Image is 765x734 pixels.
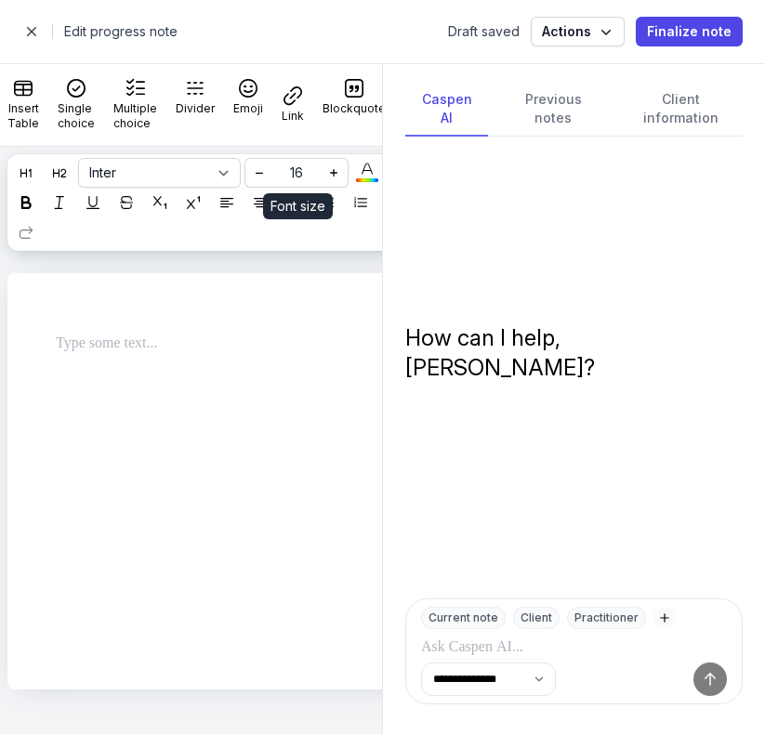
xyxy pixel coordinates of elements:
div: Current note [421,607,506,629]
div: Link [282,109,304,124]
div: How can I help, [PERSON_NAME]? [405,323,743,383]
div: Single choice [58,101,95,131]
button: Finalize note [636,17,743,46]
button: Actions [531,17,625,46]
div: Multiple choice [113,101,157,131]
button: Link [274,72,311,138]
h2: Edit progress note [64,20,437,43]
span: Finalize note [647,20,732,43]
div: Draft saved [448,22,520,41]
div: Insert Table [7,101,39,131]
div: Divider [176,101,215,116]
div: Client information [619,83,743,137]
div: Blockquote [323,101,386,116]
text: 3 [354,204,356,208]
div: Client [513,607,560,629]
div: Emoji [233,101,263,116]
text: 1 [354,197,356,201]
span: Actions [542,20,613,43]
div: Practitioner [567,607,646,629]
div: Caspen AI [405,83,488,137]
div: Previous notes [499,83,607,137]
div: Font size [263,193,333,219]
button: 123 [346,188,376,217]
text: 2 [354,201,356,204]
